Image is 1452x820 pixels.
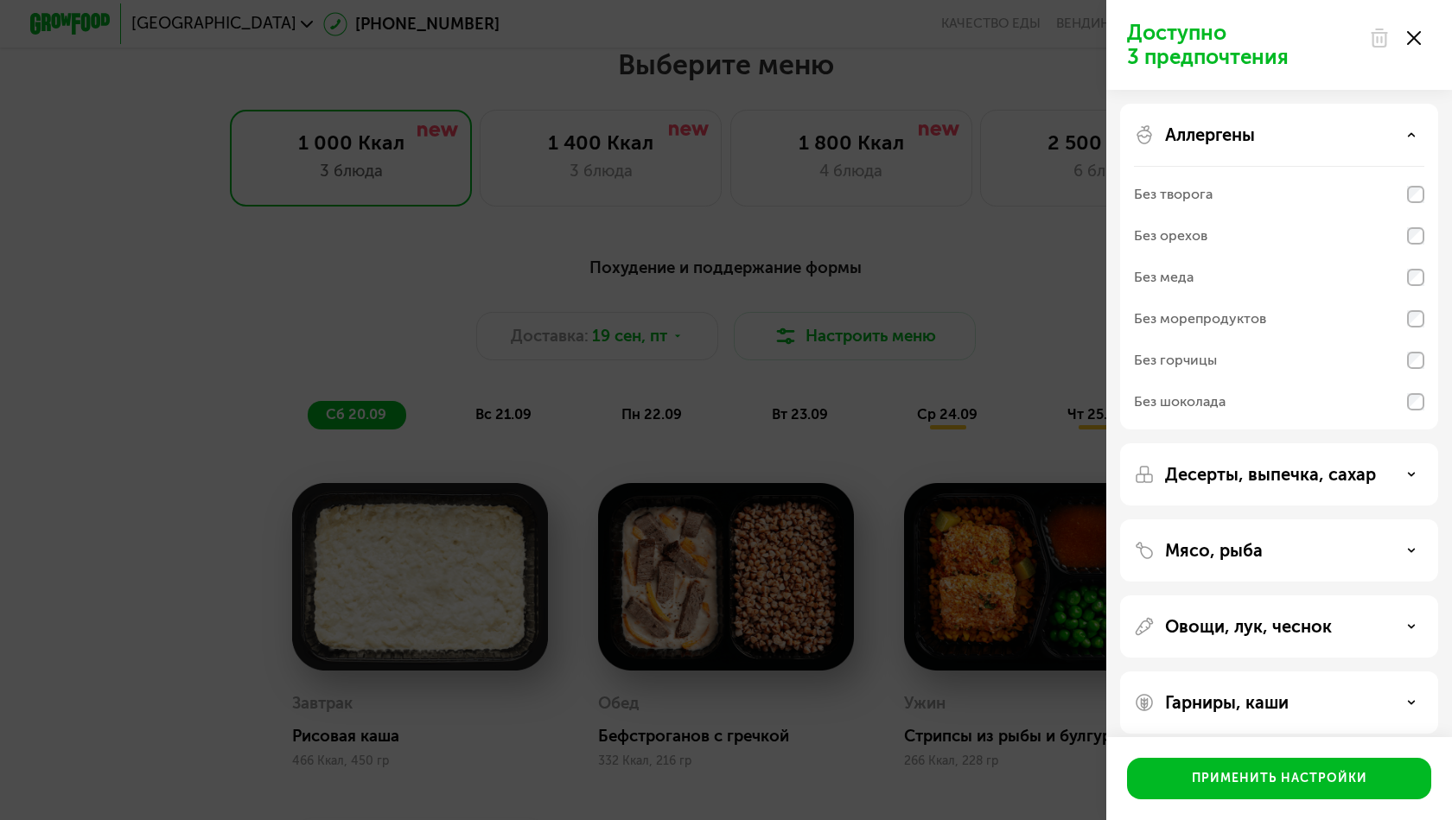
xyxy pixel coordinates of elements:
div: Без творога [1134,184,1213,205]
button: Применить настройки [1127,758,1431,799]
p: Гарниры, каши [1165,692,1289,713]
div: Без горчицы [1134,350,1217,371]
p: Аллергены [1165,124,1255,145]
p: Десерты, выпечка, сахар [1165,464,1376,485]
div: Без меда [1134,267,1194,288]
p: Мясо, рыба [1165,540,1263,561]
div: Применить настройки [1192,770,1367,787]
p: Овощи, лук, чеснок [1165,616,1332,637]
div: Без шоколада [1134,391,1226,412]
p: Доступно 3 предпочтения [1127,21,1359,69]
div: Без морепродуктов [1134,308,1266,329]
div: Без орехов [1134,226,1207,246]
